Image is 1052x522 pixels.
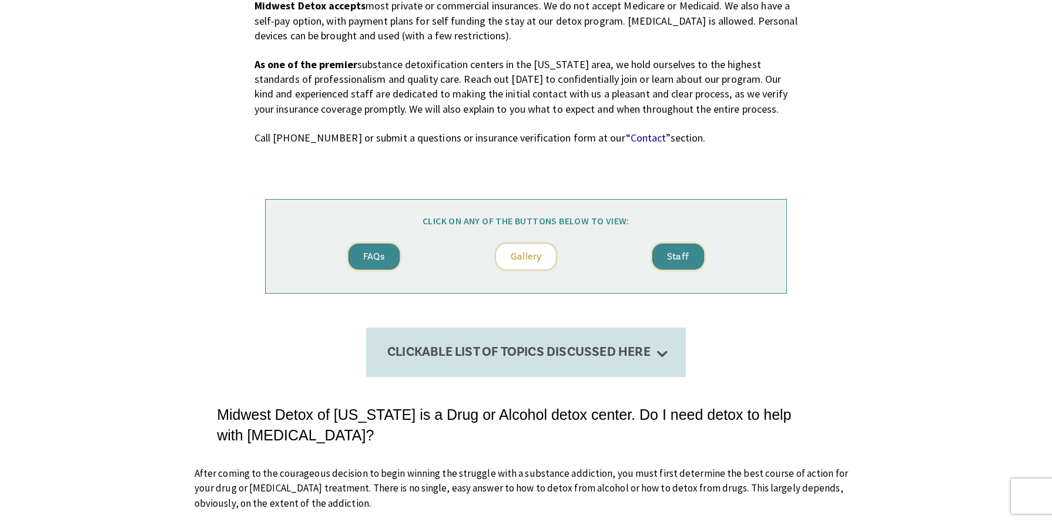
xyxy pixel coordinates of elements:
[667,251,689,262] span: Staff
[423,215,629,227] span: CLICK ON ANY OF THE BUTTONS BELOW TO VIEW:
[496,244,557,270] a: Gallery
[363,251,386,262] span: FAQs
[195,466,858,511] p: After coming to the courageous decision to begin winning the struggle with a substance addiction,...
[652,244,704,270] a: Staff
[387,343,651,360] span: Clickable List Of Topics Discussed HERE
[254,131,706,144] span: Call [PHONE_NUMBER] or submit a questions or insurance verification form at our section.
[511,251,542,262] span: Gallery
[254,58,357,71] strong: As one of the premier
[349,244,400,270] a: FAQs
[254,58,788,116] span: substance detoxification centers in the [US_STATE] area, we hold ourselves to the highest standar...
[217,406,791,443] span: Midwest Detox of [US_STATE] is a Drug or Alcohol detox center. Do I need detox to help with [MEDI...
[626,131,671,144] a: “Contact”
